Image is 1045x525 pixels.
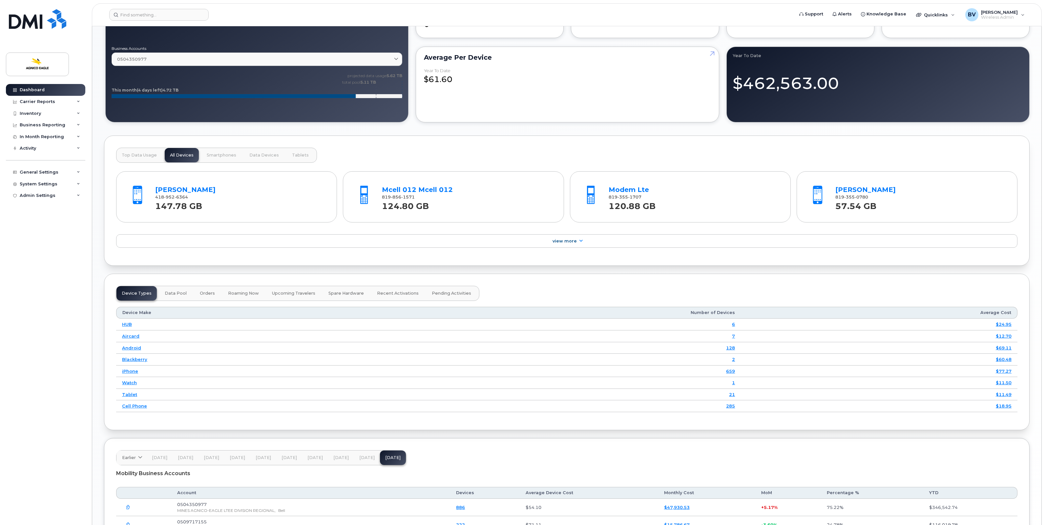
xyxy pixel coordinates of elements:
tspan: 5.62 TB [387,73,402,78]
a: Support [795,8,828,21]
strong: 120.88 GB [609,198,656,211]
button: Top Data Usage [116,148,162,162]
td: $346,542.74 [923,499,1017,516]
span: 0780 [855,195,868,199]
a: Earlier [116,451,147,465]
a: $18.95 [996,403,1012,409]
span: [PERSON_NAME] [981,10,1018,15]
span: 1571 [401,195,415,199]
a: 128 [726,345,735,350]
span: Upcoming Travelers [272,291,315,296]
span: 418 [155,195,188,199]
span: [DATE] [152,455,167,460]
strong: 124.80 GB [382,198,429,211]
a: Knowledge Base [856,8,911,21]
a: 6 [732,322,735,327]
span: 819 [382,195,415,199]
a: $69.11 [996,345,1012,350]
a: [PERSON_NAME] [155,186,216,194]
div: $61.60 [424,68,711,85]
span: 5.17% [764,505,778,510]
span: Smartphones [207,153,236,158]
span: View More [553,239,577,243]
button: Tablets [287,148,314,162]
span: 0509717155 [177,519,207,524]
span: 856 [391,195,401,199]
td: 75.22% [821,499,923,516]
th: Percentage % [821,487,923,499]
div: $462,563.00 [733,66,1023,95]
div: Average per Device [424,55,711,60]
button: Data Devices [244,148,284,162]
span: [DATE] [282,455,297,460]
div: Year to Date [733,53,1023,58]
span: Roaming Now [228,291,259,296]
tspan: 5.11 TB [361,80,376,85]
button: Smartphones [201,148,241,162]
a: iPhone [122,368,138,374]
span: Data Pool [165,291,187,296]
span: 0504350977 [177,502,207,507]
text: total pool [342,80,376,85]
span: [DATE] [230,455,245,460]
span: Top Data Usage [122,153,157,158]
a: HUB [122,322,132,327]
span: Quicklinks [924,12,948,17]
span: 355 [844,195,855,199]
span: Wireless Admin [981,15,1018,20]
a: $11.50 [996,380,1012,385]
strong: 57.54 GB [835,198,876,211]
span: 1707 [628,195,641,199]
span: 952 [164,195,175,199]
span: [DATE] [178,455,193,460]
th: Average Device Cost [520,487,658,499]
a: 886 [456,505,465,510]
a: Android [122,345,141,350]
th: Account [171,487,450,499]
span: [DATE] [333,455,349,460]
span: + [761,505,764,510]
td: $54.10 [520,499,658,516]
div: Year to Date [424,68,450,73]
a: Tablet [122,392,137,397]
a: Mcell 012 Mcell 012 [382,186,453,194]
a: 21 [729,392,735,397]
span: Recent Activations [377,291,419,296]
a: Watch [122,380,137,385]
a: 2 [732,357,735,362]
a: Blackberry [122,357,147,362]
a: [PERSON_NAME] [835,186,896,194]
span: 6364 [175,195,188,199]
a: $12.70 [996,333,1012,339]
span: [DATE] [204,455,219,460]
span: 819 [835,195,868,199]
a: Aircard [122,333,139,339]
th: Monthly Cost [658,487,755,499]
a: View More [116,234,1017,248]
span: [DATE] [256,455,271,460]
a: Alerts [828,8,856,21]
span: Knowledge Base [867,11,906,17]
span: 0504350977 [117,56,147,62]
input: Find something... [109,9,209,21]
span: [DATE] [307,455,323,460]
span: Tablets [292,153,309,158]
th: YTD [923,487,1017,499]
th: Number of Devices [380,307,741,319]
a: $60.48 [996,357,1012,362]
span: Earlier [122,454,136,461]
span: BV [968,11,976,19]
a: Modem Lte [609,186,649,194]
a: 659 [726,368,735,374]
div: Mobility Business Accounts [116,465,1017,482]
a: $77.27 [996,368,1012,374]
span: Orders [200,291,215,296]
th: MoM [755,487,821,499]
tspan: This month [112,88,137,93]
th: Devices [450,487,520,499]
span: Alerts [838,11,852,17]
a: Cell Phone [122,403,147,409]
a: 0504350977 [112,52,402,66]
span: MINES AGNICO-EAGLE LTEE DIVISION REGIONAL, [177,508,276,513]
th: Average Cost [741,307,1017,319]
